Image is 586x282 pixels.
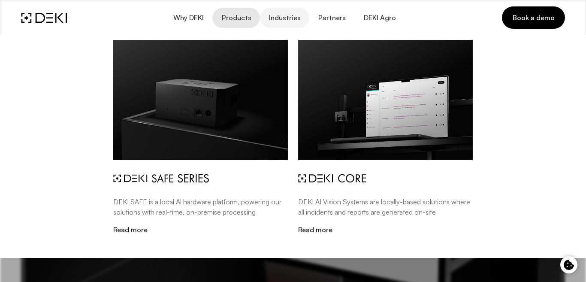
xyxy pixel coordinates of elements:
button: Cookie control [560,256,577,273]
button: Why DEKI [164,8,212,28]
span: Why DEKI [173,14,204,22]
a: Read more [113,226,288,234]
img: svg%3e [298,174,366,183]
img: deki-software-menu.ubbYBXZk.jpg [298,40,473,160]
img: deki-safe-menu.CJ5BZnBs.jpg [113,40,288,160]
img: deki-safe-series-menu.CU09mGbr.svg [113,174,208,183]
a: DEKI SAFE is a local Al hardware platform, powering our solutions with real-time, on-premise proc... [113,40,288,234]
span: Industries [269,14,301,22]
a: Partners [309,8,354,28]
a: DEKI Agro [354,8,404,28]
span: Partners [318,14,346,22]
span: DEKI Agro [363,14,396,22]
p: DEKI AI Vision Systems are locally-based solutions where all incidents and reports are generated ... [298,197,473,217]
span: Book a demo [512,13,555,22]
a: Book a demo [502,6,565,29]
button: Products [212,8,260,28]
img: DEKI Logo [21,12,67,23]
span: Products [221,14,251,22]
a: DEKI AI Vision Systems are locally-based solutions where all incidents and reports are generated ... [298,40,473,234]
a: Read more [298,226,473,234]
button: Industries [260,8,309,28]
p: DEKI SAFE is a local Al hardware platform, powering our solutions with real-time, on-premise proc... [113,197,288,217]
